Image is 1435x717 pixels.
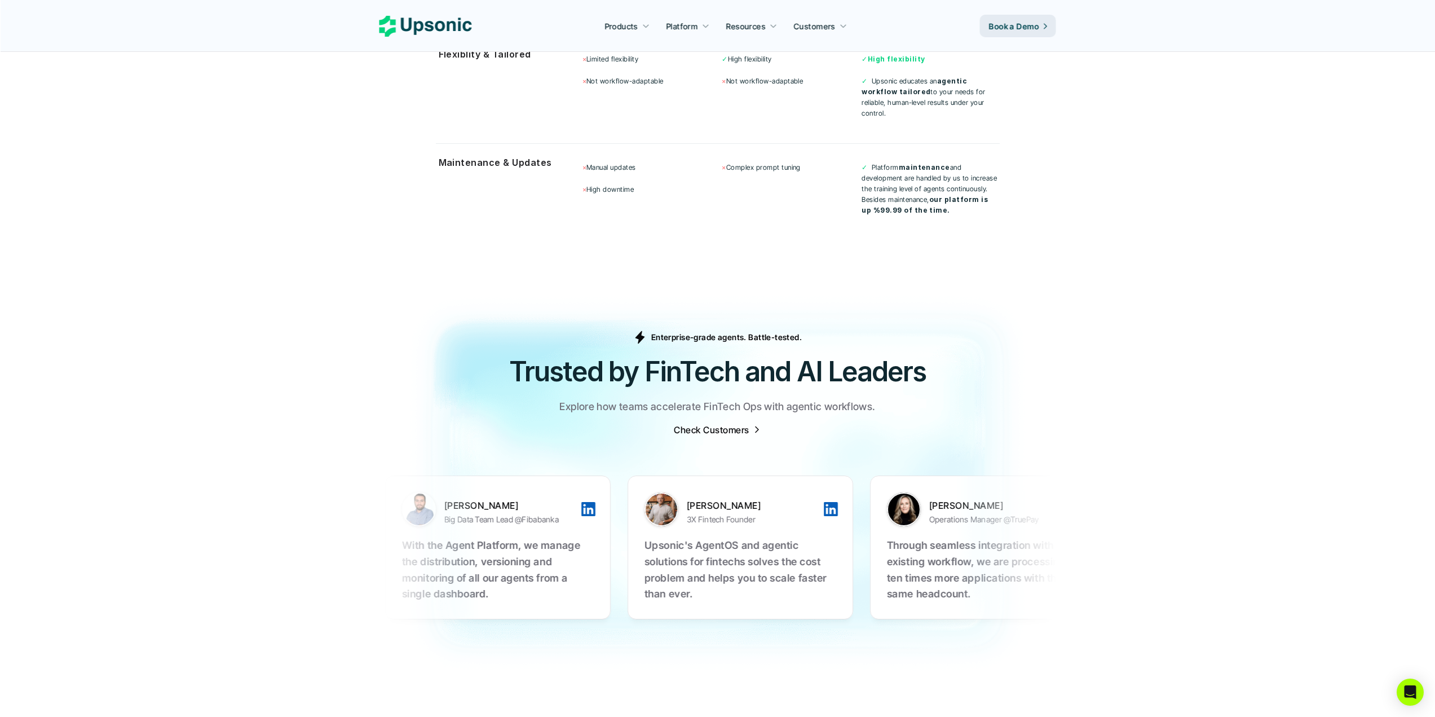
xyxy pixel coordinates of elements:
p: Customers [794,20,836,32]
a: Check Customers [674,424,761,436]
p: Upsonic's AgentOS and agentic solutions for fintechs solves the cost problem and helps you to sca... [644,538,836,602]
p: Upsonic educates an to your needs for reliable, human-level results under your control. [862,76,999,119]
p: Flexiblity & Tailored [439,46,571,63]
p: Platform [666,20,697,32]
a: Products [598,16,656,36]
p: With the Agent Platform, we manage the distribution, versioning and monitoring of all our agents ... [402,538,594,602]
p: Through seamless integration with our existing workflow, we are processing ten times more applica... [887,538,1079,602]
p: Resources [726,20,766,32]
p: [PERSON_NAME] [687,499,822,512]
p: Maintenance & Updates [439,155,571,171]
p: Operations Manager @TruePay [929,512,1039,526]
p: Explore how teams accelerate FinTech Ops with agentic workflows. [559,399,875,415]
span: × [582,163,586,171]
p: High flexibility [722,54,859,64]
p: [PERSON_NAME] [444,499,580,512]
span: × [722,77,726,85]
span: ✓ [862,77,867,85]
span: × [582,55,586,63]
span: ✓ [722,55,727,63]
strong: maintenance [899,163,950,171]
p: Manual updates [582,162,720,173]
p: Complex prompt tuning [722,162,859,173]
p: Enterprise-grade agents. Battle-tested. [651,331,802,343]
p: Book a Demo [989,20,1039,32]
span: × [722,163,726,171]
p: Big Data Team Lead @Fibabanka [444,512,559,526]
span: × [582,77,586,85]
p: Products [604,20,638,32]
strong: High flexibility [868,55,925,63]
p: Platform and development are handled by us to increase the training level of agents continuously.... [862,162,999,216]
h2: Trusted by FinTech and AI Leaders [379,353,1056,390]
p: Limited flexibility [582,54,720,64]
span: ✓ [862,163,867,171]
p: ✓ [862,54,999,64]
span: × [582,185,586,193]
a: Book a Demo [980,15,1056,37]
p: High downtime [582,184,720,195]
strong: tailored [899,87,931,96]
p: Check Customers [674,424,749,436]
p: Not workflow-adaptable [582,76,720,86]
p: Not workflow-adaptable [722,76,859,86]
p: 3X Fintech Founder [687,512,756,526]
p: [PERSON_NAME] [929,499,1065,512]
div: Open Intercom Messenger [1397,679,1424,706]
